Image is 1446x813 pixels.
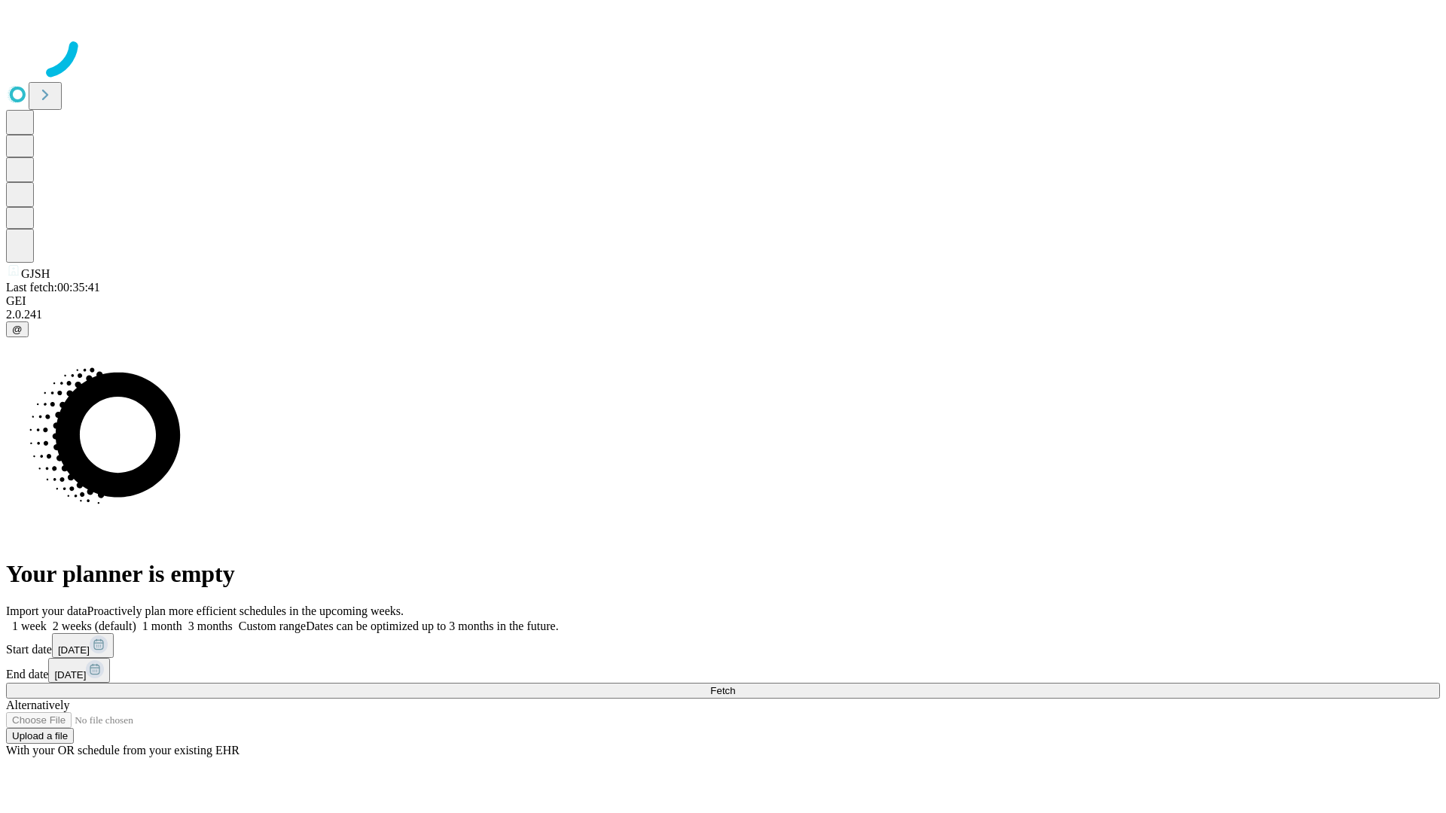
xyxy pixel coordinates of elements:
[48,658,110,683] button: [DATE]
[53,620,136,632] span: 2 weeks (default)
[6,560,1440,588] h1: Your planner is empty
[87,604,404,617] span: Proactively plan more efficient schedules in the upcoming weeks.
[58,644,90,656] span: [DATE]
[188,620,233,632] span: 3 months
[6,294,1440,308] div: GEI
[6,308,1440,321] div: 2.0.241
[6,699,69,711] span: Alternatively
[6,604,87,617] span: Import your data
[142,620,182,632] span: 1 month
[6,633,1440,658] div: Start date
[6,658,1440,683] div: End date
[12,620,47,632] span: 1 week
[6,321,29,337] button: @
[6,281,100,294] span: Last fetch: 00:35:41
[52,633,114,658] button: [DATE]
[239,620,306,632] span: Custom range
[54,669,86,681] span: [DATE]
[710,685,735,696] span: Fetch
[6,683,1440,699] button: Fetch
[306,620,558,632] span: Dates can be optimized up to 3 months in the future.
[6,728,74,744] button: Upload a file
[21,267,50,280] span: GJSH
[12,324,23,335] span: @
[6,744,239,757] span: With your OR schedule from your existing EHR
